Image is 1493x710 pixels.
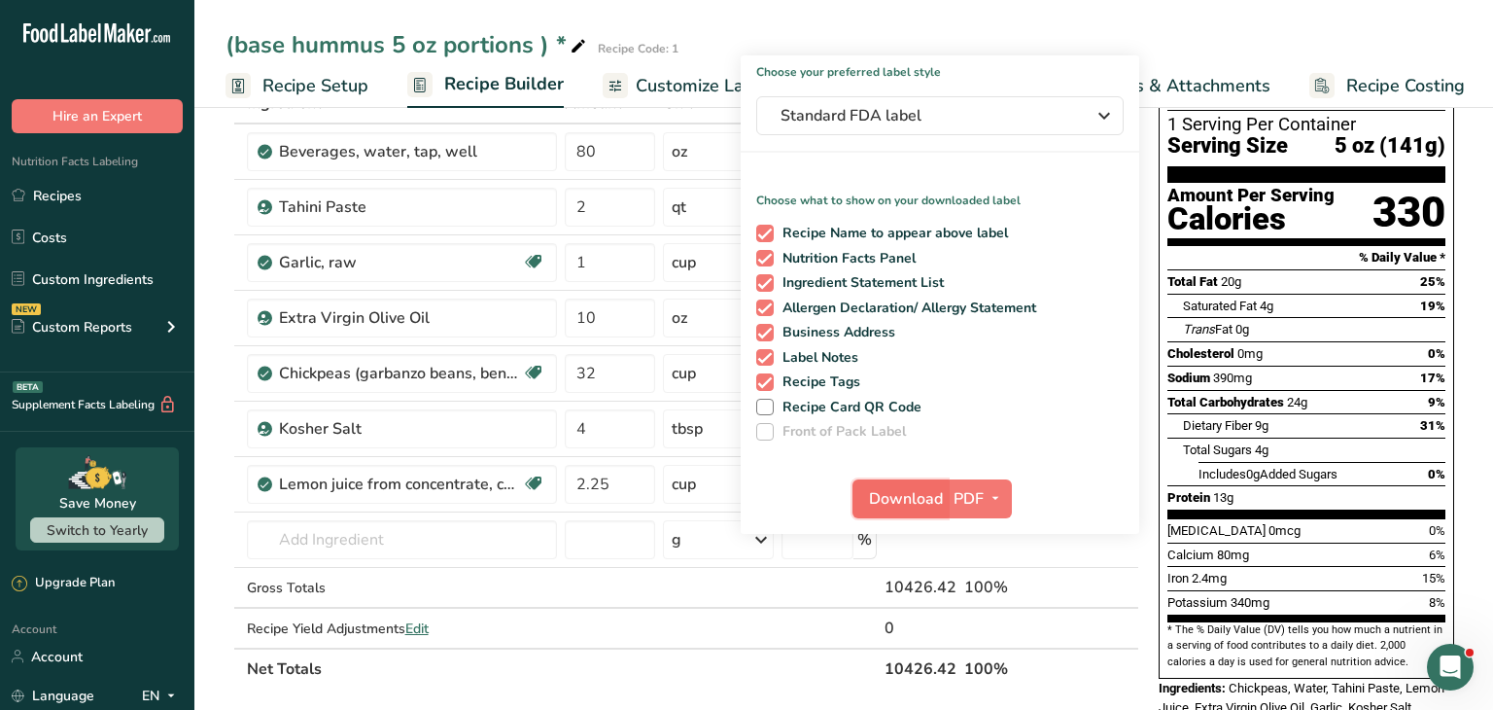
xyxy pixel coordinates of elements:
button: PDF [948,479,1012,518]
div: BETA [13,381,43,393]
span: Nutrition Facts Panel [774,250,917,267]
span: Cholesterol [1167,346,1234,361]
span: PDF [954,487,984,511]
span: Customize Label [636,73,770,99]
button: Download [852,479,948,518]
span: Fat [1183,322,1233,337]
button: Standard FDA label [756,96,1124,135]
div: Upgrade Plan [12,574,115,593]
span: 0% [1428,467,1445,481]
span: 5 oz (141g) [1335,134,1445,159]
div: Gross Totals [247,578,557,598]
div: EN [142,684,183,707]
span: Serving Size [1167,134,1288,159]
span: 8% [1429,595,1445,610]
span: Total Fat [1167,274,1218,289]
div: Calories [1167,205,1335,233]
section: * The % Daily Value (DV) tells you how much a nutrient in a serving of food contributes to a dail... [1167,622,1445,670]
span: Download [869,487,943,511]
span: 9% [1428,395,1445,409]
span: 31% [1420,418,1445,433]
div: 330 [1372,187,1445,238]
h1: Choose your preferred label style [741,55,1139,81]
span: Includes Added Sugars [1198,467,1337,481]
span: Sodium [1167,371,1210,385]
div: oz [672,306,687,330]
span: Ingredient Statement List [774,274,945,292]
span: Iron [1167,571,1189,586]
span: Recipe Card QR Code [774,399,922,416]
span: Ingredients: [1159,681,1226,695]
a: Recipe Builder [407,62,564,109]
span: 20g [1221,274,1241,289]
span: 0mg [1237,346,1263,361]
span: 9g [1255,418,1268,433]
div: (base hummus 5 oz portions ) * [226,27,590,62]
div: Extra Virgin Olive Oil [279,306,522,330]
div: cup [672,473,696,496]
div: Recipe Yield Adjustments [247,619,557,639]
span: 25% [1420,274,1445,289]
span: Label Notes [774,349,859,367]
div: NEW [12,303,41,315]
a: Customize Label [603,64,770,108]
span: 19% [1420,299,1445,313]
iframe: Intercom live chat [1427,644,1474,691]
span: Total Sugars [1183,443,1252,457]
p: Choose what to show on your downloaded label [741,176,1139,209]
section: % Daily Value * [1167,246,1445,269]
span: 0g [1235,322,1249,337]
div: tbsp [672,417,703,441]
span: 0% [1429,523,1445,538]
div: cup [672,251,696,274]
span: 24g [1287,395,1307,409]
span: Switch to Yearly [47,521,148,540]
div: qt [672,195,686,219]
th: 10426.42 [881,648,960,689]
span: Notes & Attachments [1096,73,1270,99]
span: 4g [1255,443,1268,457]
span: 0g [1246,467,1260,481]
span: Saturated Fat [1183,299,1257,313]
div: 100% [964,576,1047,599]
span: Business Address [774,324,896,341]
span: Total Carbohydrates [1167,395,1284,409]
div: Amount Per Serving [1167,187,1335,205]
span: Potassium [1167,595,1228,610]
i: Trans [1183,322,1215,337]
span: 4g [1260,299,1273,313]
span: Recipe Tags [774,373,861,391]
span: 13g [1213,490,1233,505]
span: Calcium [1167,548,1214,562]
div: Kosher Salt [279,417,522,441]
span: 80mg [1217,548,1249,562]
span: 17% [1420,371,1445,385]
th: Net Totals [243,648,881,689]
a: Recipe Setup [226,64,368,108]
div: Beverages, water, tap, well [279,140,522,163]
input: Add Ingredient [247,520,557,559]
button: Switch to Yearly [30,517,164,543]
span: [MEDICAL_DATA] [1167,523,1266,538]
div: 10426.42 [885,576,956,599]
div: Tahini Paste [279,195,522,219]
span: 2.4mg [1192,571,1227,586]
span: Recipe Name to appear above label [774,225,1009,242]
button: Hire an Expert [12,99,183,133]
span: 340mg [1231,595,1269,610]
div: g [672,528,681,551]
div: Recipe Code: 1 [598,40,678,57]
span: Front of Pack Label [774,423,907,441]
span: Recipe Setup [262,73,368,99]
div: oz [672,140,687,163]
span: 390mg [1213,371,1252,385]
span: Recipe Costing [1346,73,1465,99]
span: Dietary Fiber [1183,418,1252,433]
div: Custom Reports [12,317,132,337]
span: 0% [1428,346,1445,361]
span: Edit [405,620,429,638]
div: 0 [885,617,956,640]
div: cup [672,362,696,385]
a: Notes & Attachments [1063,64,1270,108]
th: 100% [960,648,1051,689]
